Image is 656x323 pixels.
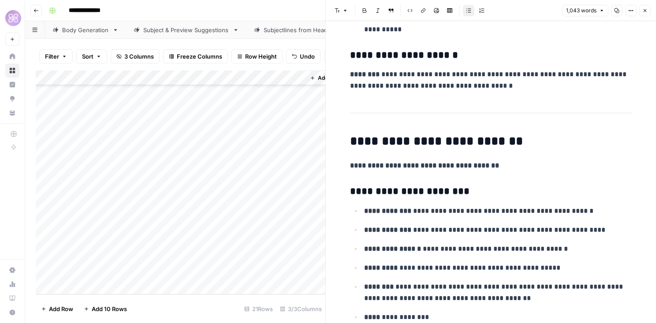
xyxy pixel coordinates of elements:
span: Undo [300,52,315,61]
a: Browse [5,63,19,78]
a: Learning Hub [5,291,19,305]
button: 1,043 words [562,5,608,16]
a: Subject & Preview Suggestions [126,21,246,39]
button: Undo [286,49,321,63]
span: Freeze Columns [177,52,222,61]
button: Row Height [231,49,283,63]
div: Body Generation [62,26,109,34]
button: Add 10 Rows [78,302,132,316]
button: Workspace: HoneyLove [5,7,19,29]
div: Subjectlines from Header + Copy [264,26,355,34]
img: HoneyLove Logo [5,10,21,26]
div: 21 Rows [241,302,276,316]
div: 3/3 Columns [276,302,325,316]
a: Your Data [5,106,19,120]
button: Sort [76,49,107,63]
button: Add Row [36,302,78,316]
span: Row Height [245,52,277,61]
span: 3 Columns [124,52,154,61]
span: Add Row [49,304,73,313]
button: Help + Support [5,305,19,319]
button: 3 Columns [111,49,160,63]
button: Freeze Columns [163,49,228,63]
a: Body Generation [45,21,126,39]
a: Usage [5,277,19,291]
span: Add Column [318,74,349,82]
a: Home [5,49,19,63]
span: 1,043 words [566,7,596,15]
div: Subject & Preview Suggestions [143,26,229,34]
span: Add 10 Rows [92,304,127,313]
a: Subjectlines from Header + Copy [246,21,373,39]
a: Opportunities [5,92,19,106]
span: Sort [82,52,93,61]
button: Filter [39,49,73,63]
a: Settings [5,263,19,277]
button: Add Column [306,72,352,84]
span: Filter [45,52,59,61]
a: Insights [5,78,19,92]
